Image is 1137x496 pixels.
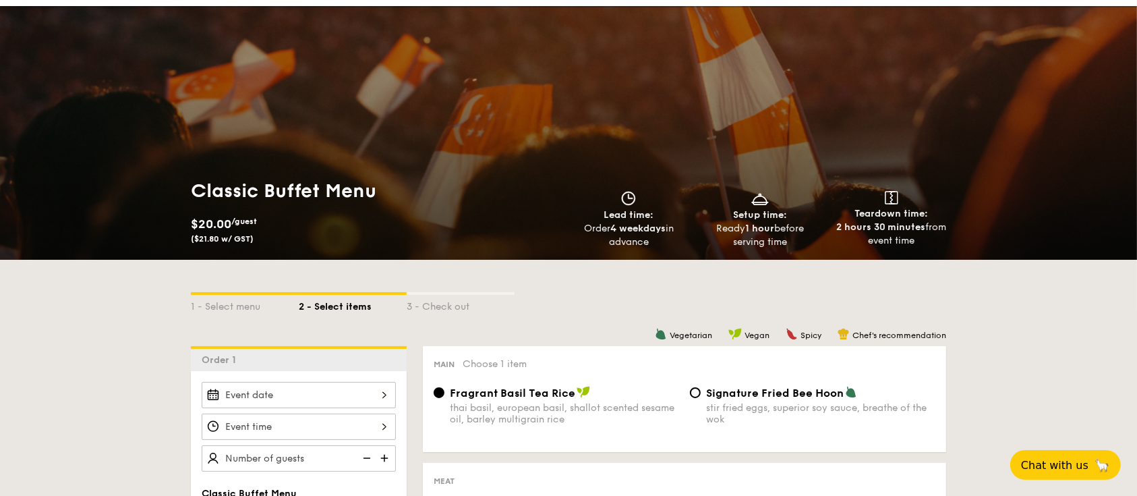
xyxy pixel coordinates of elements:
div: 1 - Select menu [191,295,299,314]
div: 2 - Select items [299,295,407,314]
span: Main [434,360,455,369]
img: icon-chef-hat.a58ddaea.svg [838,328,850,340]
input: Fragrant Basil Tea Ricethai basil, european basil, shallot scented sesame oil, barley multigrain ... [434,387,444,398]
div: stir fried eggs, superior soy sauce, breathe of the wok [706,402,935,425]
span: /guest [231,217,257,226]
span: Vegetarian [670,331,712,340]
img: icon-add.58712e84.svg [376,445,396,471]
img: icon-vegetarian.fe4039eb.svg [845,386,857,398]
span: Chef's recommendation [852,331,946,340]
img: icon-vegetarian.fe4039eb.svg [655,328,667,340]
span: Choose 1 item [463,358,527,370]
span: Vegan [745,331,769,340]
div: thai basil, european basil, shallot scented sesame oil, barley multigrain rice [450,402,679,425]
span: Meat [434,476,455,486]
span: Spicy [800,331,821,340]
img: icon-spicy.37a8142b.svg [786,328,798,340]
span: 🦙 [1094,458,1110,473]
strong: 2 hours 30 minutes [836,221,926,233]
span: $20.00 [191,217,231,231]
span: Setup time: [733,209,787,221]
h1: Classic Buffet Menu [191,179,563,203]
div: Ready before serving time [700,222,821,249]
input: Signature Fried Bee Hoonstir fried eggs, superior soy sauce, breathe of the wok [690,387,701,398]
span: Teardown time: [854,208,928,219]
img: icon-vegan.f8ff3823.svg [577,386,590,398]
img: icon-dish.430c3a2e.svg [750,191,770,206]
span: ($21.80 w/ GST) [191,234,254,244]
span: Lead time: [604,209,653,221]
span: Fragrant Basil Tea Rice [450,387,575,399]
img: icon-vegan.f8ff3823.svg [728,328,742,340]
img: icon-reduce.1d2dbef1.svg [355,445,376,471]
input: Number of guests [202,445,396,472]
span: Chat with us [1021,459,1088,472]
span: Order 1 [202,354,241,366]
input: Event time [202,414,396,440]
div: 3 - Check out [407,295,515,314]
strong: 4 weekdays [610,223,666,234]
img: icon-clock.2db775ea.svg [618,191,639,206]
div: Order in advance [568,222,689,249]
img: icon-teardown.65201eee.svg [885,191,898,204]
span: Signature Fried Bee Hoon [706,387,844,399]
div: from event time [831,221,952,248]
button: Chat with us🦙 [1010,450,1121,480]
input: Event date [202,382,396,408]
strong: 1 hour [745,223,774,234]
